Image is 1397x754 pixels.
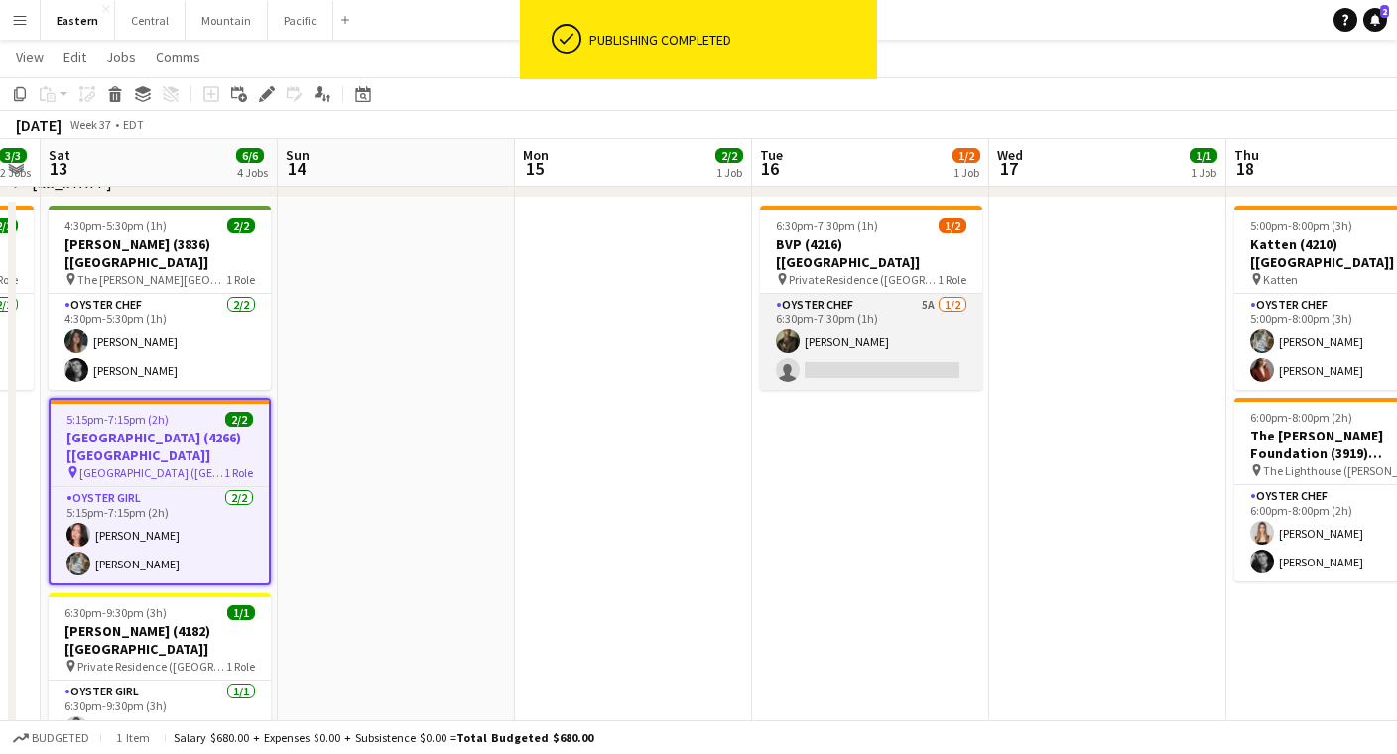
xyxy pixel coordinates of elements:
div: EDT [123,117,144,132]
a: View [8,44,52,69]
span: 18 [1231,157,1259,180]
app-card-role: Oyster Chef2/24:30pm-5:30pm (1h)[PERSON_NAME][PERSON_NAME] [49,294,271,390]
span: 1 Role [226,659,255,674]
div: 1 Job [716,165,742,180]
span: Edit [63,48,86,65]
span: 6/6 [236,148,264,163]
app-card-role: Oyster Chef5A1/26:30pm-7:30pm (1h)[PERSON_NAME] [760,294,982,390]
h3: [GEOGRAPHIC_DATA] (4266) [[GEOGRAPHIC_DATA]] [51,429,269,464]
div: 4 Jobs [237,165,268,180]
h3: BVP (4216) [[GEOGRAPHIC_DATA]] [760,235,982,271]
app-job-card: 6:30pm-9:30pm (3h)1/1[PERSON_NAME] (4182) [[GEOGRAPHIC_DATA]] Private Residence ([GEOGRAPHIC_DATA... [49,593,271,748]
span: Private Residence ([GEOGRAPHIC_DATA], [GEOGRAPHIC_DATA]) [77,659,226,674]
span: Private Residence ([GEOGRAPHIC_DATA], [GEOGRAPHIC_DATA]) [789,272,938,287]
span: [GEOGRAPHIC_DATA] ([GEOGRAPHIC_DATA], [GEOGRAPHIC_DATA]) [79,465,224,480]
span: The [PERSON_NAME][GEOGRAPHIC_DATA] ([GEOGRAPHIC_DATA], [GEOGRAPHIC_DATA]) [77,272,226,287]
span: 5:00pm-8:00pm (3h) [1250,218,1352,233]
div: Salary $680.00 + Expenses $0.00 + Subsistence $0.00 = [174,730,593,745]
button: Central [115,1,186,40]
span: Sun [286,146,310,164]
span: 1 Role [224,465,253,480]
span: 13 [46,157,70,180]
h3: [PERSON_NAME] (4182) [[GEOGRAPHIC_DATA]] [49,622,271,658]
span: 6:30pm-9:30pm (3h) [64,605,167,620]
span: Katten [1263,272,1298,287]
div: Publishing completed [589,31,869,49]
app-job-card: 5:15pm-7:15pm (2h)2/2[GEOGRAPHIC_DATA] (4266) [[GEOGRAPHIC_DATA]] [GEOGRAPHIC_DATA] ([GEOGRAPHIC_... [49,398,271,585]
span: Week 37 [65,117,115,132]
span: 2 [1380,5,1389,18]
span: 2/2 [227,218,255,233]
span: 2/2 [715,148,743,163]
a: Jobs [98,44,144,69]
span: Jobs [106,48,136,65]
span: 15 [520,157,549,180]
span: 6:00pm-8:00pm (2h) [1250,410,1352,425]
a: Comms [148,44,208,69]
button: Pacific [268,1,333,40]
button: Budgeted [10,727,92,749]
span: 1/2 [952,148,980,163]
span: 1/1 [227,605,255,620]
app-card-role: Oyster Girl1/16:30pm-9:30pm (3h)[PERSON_NAME] [49,681,271,748]
a: 2 [1363,8,1387,32]
span: Tue [760,146,783,164]
span: 2/2 [225,412,253,427]
div: [DATE] [16,115,62,135]
span: View [16,48,44,65]
span: 16 [757,157,783,180]
span: 1 Role [938,272,966,287]
span: Budgeted [32,731,89,745]
span: 17 [994,157,1023,180]
span: Mon [523,146,549,164]
span: 1 item [109,730,157,745]
button: Eastern [41,1,115,40]
span: 1 Role [226,272,255,287]
app-job-card: 6:30pm-7:30pm (1h)1/2BVP (4216) [[GEOGRAPHIC_DATA]] Private Residence ([GEOGRAPHIC_DATA], [GEOGRA... [760,206,982,390]
span: 6:30pm-7:30pm (1h) [776,218,878,233]
h3: [PERSON_NAME] (3836) [[GEOGRAPHIC_DATA]] [49,235,271,271]
span: Sat [49,146,70,164]
span: Wed [997,146,1023,164]
span: Thu [1234,146,1259,164]
button: Mountain [186,1,268,40]
span: Total Budgeted $680.00 [456,730,593,745]
span: 1/2 [939,218,966,233]
span: 4:30pm-5:30pm (1h) [64,218,167,233]
app-card-role: Oyster Girl2/25:15pm-7:15pm (2h)[PERSON_NAME][PERSON_NAME] [51,487,269,583]
a: Edit [56,44,94,69]
span: 5:15pm-7:15pm (2h) [66,412,169,427]
span: 14 [283,157,310,180]
app-job-card: 4:30pm-5:30pm (1h)2/2[PERSON_NAME] (3836) [[GEOGRAPHIC_DATA]] The [PERSON_NAME][GEOGRAPHIC_DATA] ... [49,206,271,390]
div: 1 Job [1191,165,1216,180]
span: Comms [156,48,200,65]
div: 1 Job [953,165,979,180]
span: 1/1 [1190,148,1217,163]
